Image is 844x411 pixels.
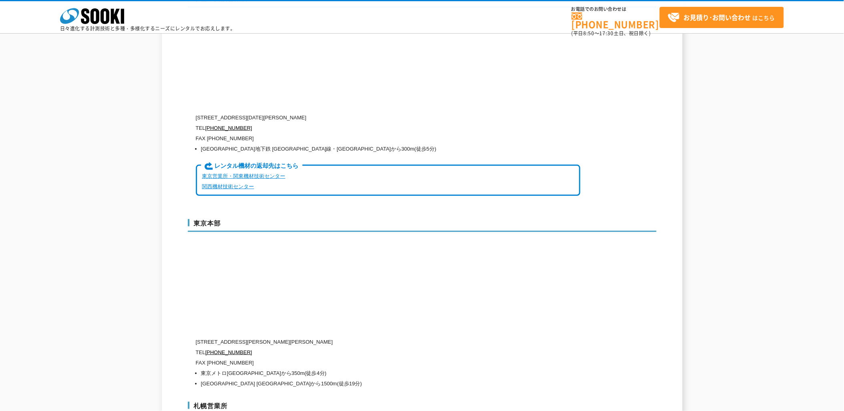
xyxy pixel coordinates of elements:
[201,379,580,389] li: [GEOGRAPHIC_DATA] [GEOGRAPHIC_DATA]から1500m(徒歩19分)
[196,358,580,368] p: FAX [PHONE_NUMBER]
[572,7,660,12] span: お電話でのお問い合わせは
[202,173,286,179] a: 東京営業所・関東機材技術センター
[202,183,254,189] a: 関西機材技術センター
[201,162,302,171] span: レンタル機材の返却先はこちら
[205,125,252,131] a: [PHONE_NUMBER]
[196,113,580,123] p: [STREET_ADDRESS][DATE][PERSON_NAME]
[684,12,751,22] strong: お見積り･お問い合わせ
[196,133,580,144] p: FAX [PHONE_NUMBER]
[196,347,580,358] p: TEL
[201,368,580,379] li: 東京メトロ[GEOGRAPHIC_DATA]から350m(徒歩4分)
[660,7,784,28] a: お見積り･お問い合わせはこちら
[205,349,252,355] a: [PHONE_NUMBER]
[584,30,595,37] span: 8:50
[201,144,580,154] li: [GEOGRAPHIC_DATA]地下鉄 [GEOGRAPHIC_DATA]線・[GEOGRAPHIC_DATA]から300m(徒歩5分)
[572,30,651,37] span: (平日 ～ 土日、祝日除く)
[196,123,580,133] p: TEL
[60,26,236,31] p: 日々進化する計測技術と多種・多様化するニーズにレンタルでお応えします。
[668,12,775,24] span: はこちら
[600,30,614,37] span: 17:30
[188,219,657,232] h3: 東京本部
[196,337,580,347] p: [STREET_ADDRESS][PERSON_NAME][PERSON_NAME]
[572,12,660,29] a: [PHONE_NUMBER]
